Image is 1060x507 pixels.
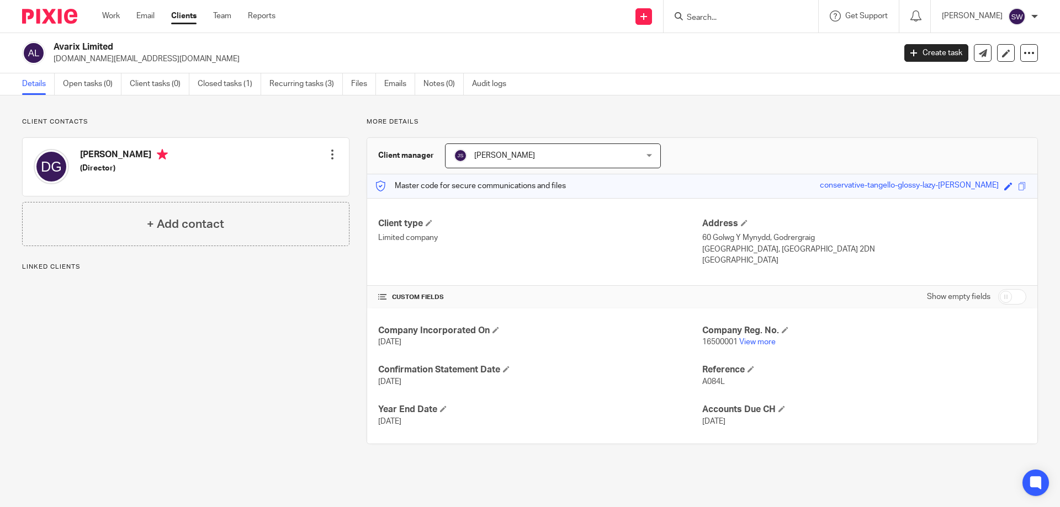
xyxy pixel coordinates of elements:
a: Email [136,10,155,22]
span: [DATE] [378,418,401,425]
span: [DATE] [378,338,401,346]
a: Emails [384,73,415,95]
a: Details [22,73,55,95]
h3: Client manager [378,150,434,161]
a: View more [739,338,776,346]
a: Clients [171,10,197,22]
h2: Avarix Limited [54,41,721,53]
p: [GEOGRAPHIC_DATA] [702,255,1026,266]
a: Team [213,10,231,22]
a: Client tasks (0) [130,73,189,95]
i: Primary [157,149,168,160]
h4: Address [702,218,1026,230]
img: svg%3E [454,149,467,162]
span: Get Support [845,12,888,20]
p: Client contacts [22,118,349,126]
a: Recurring tasks (3) [269,73,343,95]
a: Files [351,73,376,95]
a: Audit logs [472,73,515,95]
p: [DOMAIN_NAME][EMAIL_ADDRESS][DOMAIN_NAME] [54,54,888,65]
h4: [PERSON_NAME] [80,149,168,163]
h4: Year End Date [378,404,702,415]
p: [PERSON_NAME] [942,10,1003,22]
p: Limited company [378,232,702,243]
a: Closed tasks (1) [198,73,261,95]
p: Linked clients [22,263,349,271]
h4: Company Reg. No. [702,325,1026,337]
img: Pixie [22,9,77,24]
span: [PERSON_NAME] [474,152,535,159]
a: Open tasks (0) [63,73,121,95]
img: svg%3E [1008,8,1026,25]
input: Search [686,13,785,23]
img: svg%3E [22,41,45,65]
a: Notes (0) [423,73,464,95]
a: Work [102,10,120,22]
h4: Company Incorporated On [378,325,702,337]
span: [DATE] [378,378,401,386]
p: [GEOGRAPHIC_DATA], [GEOGRAPHIC_DATA] 2DN [702,244,1026,255]
h4: Reference [702,364,1026,376]
span: 16500001 [702,338,738,346]
span: A084L [702,378,725,386]
div: conservative-tangello-glossy-lazy-[PERSON_NAME] [820,180,999,193]
h4: Client type [378,218,702,230]
p: 60 Golwg Y Mynydd, Godrergraig [702,232,1026,243]
h5: (Director) [80,163,168,174]
span: [DATE] [702,418,725,425]
h4: CUSTOM FIELDS [378,293,702,302]
h4: + Add contact [147,216,224,233]
h4: Accounts Due CH [702,404,1026,415]
p: More details [367,118,1038,126]
a: Create task [904,44,968,62]
label: Show empty fields [927,291,990,302]
img: svg%3E [34,149,69,184]
h4: Confirmation Statement Date [378,364,702,376]
p: Master code for secure communications and files [375,180,566,191]
a: Reports [248,10,275,22]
